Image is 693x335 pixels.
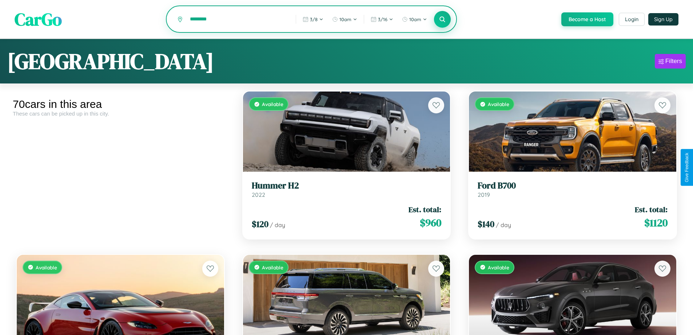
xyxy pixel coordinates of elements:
[488,101,509,107] span: Available
[13,110,228,117] div: These cars can be picked up in this city.
[478,218,494,230] span: $ 140
[262,101,283,107] span: Available
[270,221,285,229] span: / day
[367,13,397,25] button: 3/16
[252,191,265,198] span: 2022
[488,264,509,270] span: Available
[7,46,214,76] h1: [GEOGRAPHIC_DATA]
[378,16,387,22] span: 3 / 16
[655,54,686,69] button: Filters
[252,180,442,198] a: Hummer H22022
[398,13,431,25] button: 10am
[635,204,668,215] span: Est. total:
[561,12,613,26] button: Become a Host
[409,204,441,215] span: Est. total:
[665,58,682,65] div: Filters
[252,218,268,230] span: $ 120
[262,264,283,270] span: Available
[496,221,511,229] span: / day
[13,98,228,110] div: 70 cars in this area
[409,16,421,22] span: 10am
[478,191,490,198] span: 2019
[644,215,668,230] span: $ 1120
[478,180,668,198] a: Ford B7002019
[420,215,441,230] span: $ 960
[478,180,668,191] h3: Ford B700
[15,7,62,31] span: CarGo
[36,264,57,270] span: Available
[310,16,318,22] span: 3 / 8
[339,16,351,22] span: 10am
[684,153,689,182] div: Give Feedback
[299,13,327,25] button: 3/8
[619,13,645,26] button: Login
[648,13,678,26] button: Sign Up
[252,180,442,191] h3: Hummer H2
[328,13,361,25] button: 10am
